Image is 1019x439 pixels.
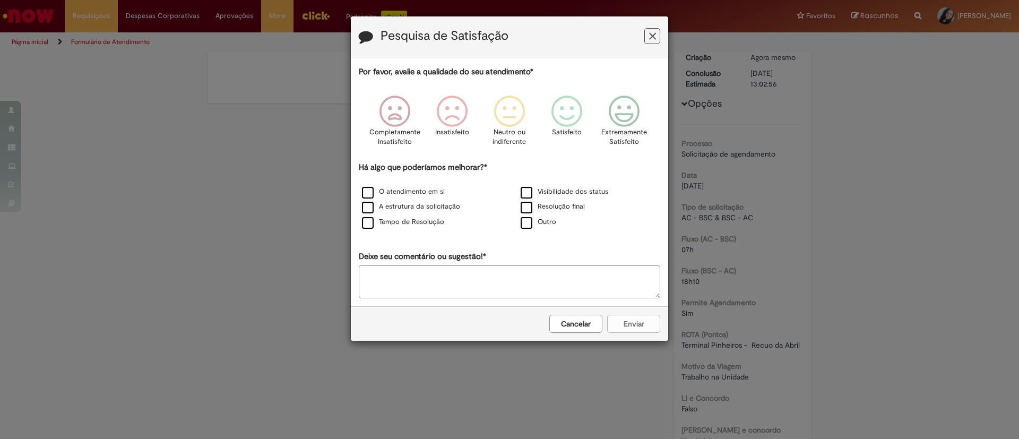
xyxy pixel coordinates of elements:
label: Visibilidade dos status [521,187,608,197]
p: Insatisfeito [435,127,469,137]
p: Satisfeito [552,127,582,137]
label: A estrutura da solicitação [362,202,460,212]
div: Insatisfeito [425,88,479,160]
p: Completamente Insatisfeito [369,127,420,147]
button: Cancelar [549,315,602,333]
div: Neutro ou indiferente [482,88,537,160]
label: Outro [521,217,556,227]
label: Tempo de Resolução [362,217,444,227]
div: Satisfeito [540,88,594,160]
label: Por favor, avalie a qualidade do seu atendimento* [359,66,533,78]
div: Há algo que poderíamos melhorar?* [359,162,660,230]
p: Neutro ou indiferente [490,127,529,147]
label: Resolução final [521,202,585,212]
div: Completamente Insatisfeito [367,88,421,160]
label: Deixe seu comentário ou sugestão!* [359,251,486,262]
label: Pesquisa de Satisfação [381,29,508,43]
label: O atendimento em si [362,187,445,197]
p: Extremamente Satisfeito [601,127,647,147]
div: Extremamente Satisfeito [597,88,651,160]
